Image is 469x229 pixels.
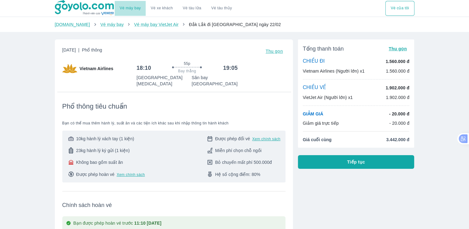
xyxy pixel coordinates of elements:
a: Vé máy bay [100,22,124,27]
p: CHIỀU VỀ [303,84,326,91]
span: Được phép hoàn vé [76,171,114,177]
span: Phổ thông tiêu chuẩn [62,102,127,111]
span: 10kg hành lý xách tay (1 kiện) [76,136,134,142]
button: Thu gọn [263,47,285,56]
span: Tổng thanh toán [303,45,344,52]
div: choose transportation mode [115,1,237,16]
button: Vé tàu thủy [206,1,237,16]
h6: 18:10 [136,64,151,72]
span: 23kg hành lý ký gửi (1 kiện) [76,147,130,154]
a: Vé máy bay [120,6,141,11]
a: Vé tàu lửa [178,1,206,16]
span: Giá cuối cùng [303,137,332,143]
a: Vé xe khách [151,6,173,11]
span: Bay thẳng [178,69,196,74]
span: [DATE] [62,47,102,56]
span: 55p [184,61,190,66]
span: Tiếp tục [347,159,365,165]
button: Tiếp tục [298,155,414,169]
p: GIẢM GIÁ [303,111,323,117]
span: Bỏ chuyến mất phí 500.000đ [215,159,272,165]
span: Không bao gồm suất ăn [76,159,123,165]
a: Vé máy bay VietJet Air [134,22,178,27]
button: Xem chính sách [117,172,145,177]
strong: 11:10 [DATE] [134,221,161,226]
span: Bạn có thể mua thêm hành lý, suất ăn và các tiện ích khác sau khi nhập thông tin hành khách [62,121,285,126]
a: [DOMAIN_NAME] [55,22,90,27]
span: Miễn phí chọn chỗ ngồi [215,147,262,154]
span: Vietnam Airlines [80,65,113,72]
span: Hệ số cộng điểm: 80% [215,171,260,177]
span: Chính sách hoàn vé [62,201,285,209]
p: 1.560.000 đ [386,58,409,65]
span: Phổ thông [82,47,102,52]
button: Thu gọn [386,44,409,53]
div: choose transportation mode [385,1,414,16]
p: 1.902.000 đ [386,85,409,91]
p: - 20.000 đ [389,111,409,117]
p: 1.560.000 đ [386,68,409,74]
p: Vietnam Airlines (Người lớn) x1 [303,68,365,74]
p: VietJet Air (Người lớn) x1 [303,94,353,101]
nav: breadcrumb [55,21,414,28]
p: Bạn được phép hoàn vé trước [73,220,161,227]
span: Thu gọn [266,49,283,54]
span: Thu gọn [389,46,407,51]
button: Xem chính sách [252,137,281,141]
p: [GEOGRAPHIC_DATA] [MEDICAL_DATA] [136,74,192,87]
h6: 19:05 [223,64,238,72]
span: Được phép đổi vé [215,136,250,142]
p: Giảm giá trực tiếp [303,120,339,126]
span: 3.442.000 đ [386,137,409,143]
button: Vé của tôi [385,1,414,16]
p: 1.902.000 đ [386,94,409,101]
p: Sân bay [GEOGRAPHIC_DATA] [192,74,237,87]
p: - 20.000 đ [389,120,409,126]
p: CHIỀU ĐI [303,58,325,65]
span: Đắk Lắk đi [GEOGRAPHIC_DATA] ngày 22/02 [189,22,281,27]
span: | [78,47,80,52]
